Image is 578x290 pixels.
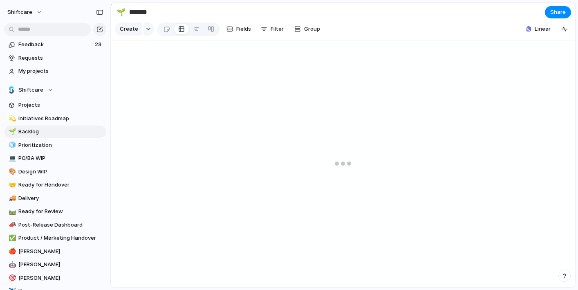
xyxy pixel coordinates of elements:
span: My projects [18,67,103,75]
span: Delivery [18,194,103,202]
span: Product / Marketing Handover [18,234,103,242]
button: 🤖 [7,261,16,269]
button: 💻 [7,154,16,162]
div: 🌱 [9,127,14,137]
span: [PERSON_NAME] [18,261,103,269]
a: ✅Product / Marketing Handover [4,232,106,244]
a: 🛤️Ready for Review [4,205,106,218]
a: 🎯[PERSON_NAME] [4,272,106,284]
a: My projects [4,65,106,77]
span: Group [304,25,320,33]
a: 🤝Ready for Handover [4,179,106,191]
button: 📣 [7,221,16,229]
a: 💻PO/BA WIP [4,152,106,164]
button: 💫 [7,115,16,123]
span: Linear [535,25,551,33]
span: Backlog [18,128,103,136]
a: 🧊Prioritization [4,139,106,151]
a: 🚚Delivery [4,192,106,205]
div: 🍎 [9,247,14,256]
span: Projects [18,101,103,109]
span: Feedback [18,40,92,49]
a: 🌱Backlog [4,126,106,138]
button: 🧊 [7,141,16,149]
button: Linear [522,23,554,35]
span: Prioritization [18,141,103,149]
span: Requests [18,54,103,62]
span: Post-Release Dashboard [18,221,103,229]
div: 📣 [9,220,14,229]
a: 📣Post-Release Dashboard [4,219,106,231]
span: Filter [271,25,284,33]
button: shiftcare [4,6,47,19]
span: [PERSON_NAME] [18,247,103,256]
span: Ready for Handover [18,181,103,189]
button: 🍎 [7,247,16,256]
a: Projects [4,99,106,111]
span: Ready for Review [18,207,103,216]
button: Share [545,6,571,18]
button: 🛤️ [7,207,16,216]
button: 🌱 [7,128,16,136]
button: Filter [258,22,287,36]
span: [PERSON_NAME] [18,274,103,282]
div: ✅ [9,234,14,243]
a: 🤖[PERSON_NAME] [4,259,106,271]
a: 🎨Design WIP [4,166,106,178]
div: 🎨 [9,167,14,176]
button: 🎯 [7,274,16,282]
span: Initiatives Roadmap [18,115,103,123]
span: PO/BA WIP [18,154,103,162]
div: 🤝 [9,180,14,190]
span: Design WIP [18,168,103,176]
button: Group [290,22,324,36]
span: 23 [95,40,103,49]
div: 🚚 [9,193,14,203]
div: 🤖 [9,260,14,270]
button: 🎨 [7,168,16,176]
span: Shiftcare [18,86,43,94]
button: 🚚 [7,194,16,202]
button: ✅ [7,234,16,242]
a: Requests [4,52,106,64]
button: 🌱 [114,6,128,19]
div: 🧊 [9,140,14,150]
span: Fields [236,25,251,33]
a: 🍎[PERSON_NAME] [4,245,106,258]
a: 💫Initiatives Roadmap [4,112,106,125]
div: 🎯 [9,273,14,283]
button: Create [115,22,142,36]
button: Shiftcare [4,84,106,96]
a: Feedback23 [4,38,106,51]
span: Share [550,8,566,16]
span: Create [120,25,138,33]
button: Fields [223,22,254,36]
div: 💫 [9,114,14,123]
span: shiftcare [7,8,32,16]
div: 🌱 [116,7,125,18]
button: 🤝 [7,181,16,189]
div: 💻 [9,154,14,163]
div: 🛤️ [9,207,14,216]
